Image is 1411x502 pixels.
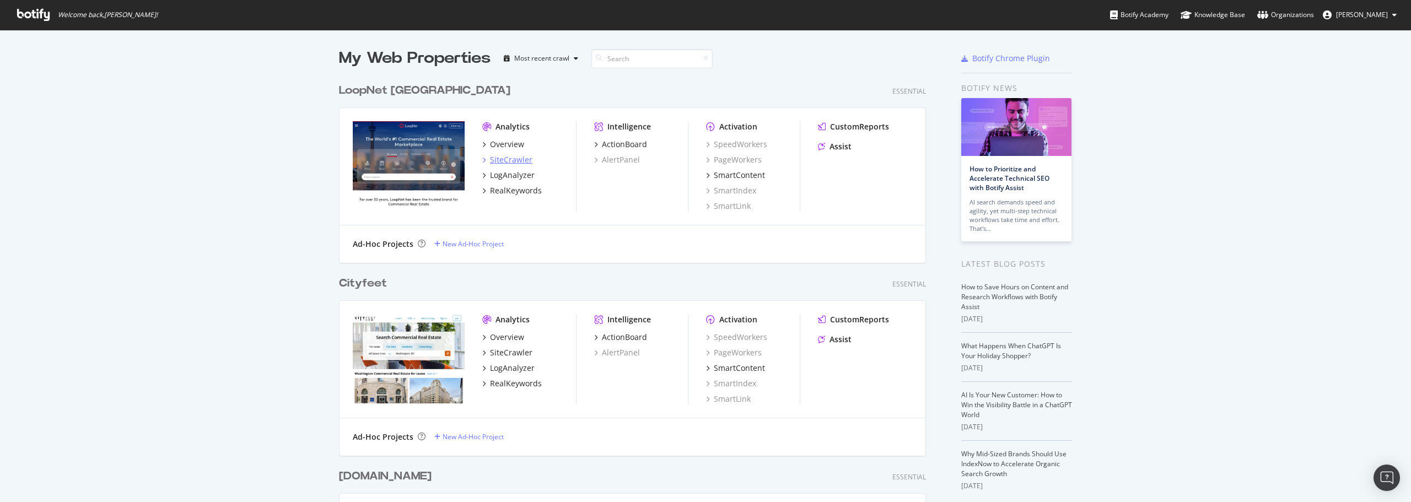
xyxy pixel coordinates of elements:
[1181,9,1245,20] div: Knowledge Base
[961,53,1050,64] a: Botify Chrome Plugin
[706,185,756,196] a: SmartIndex
[339,468,432,484] div: [DOMAIN_NAME]
[490,185,542,196] div: RealKeywords
[830,314,889,325] div: CustomReports
[961,481,1072,491] div: [DATE]
[490,347,532,358] div: SiteCrawler
[706,393,751,404] a: SmartLink
[339,83,510,99] div: LoopNet [GEOGRAPHIC_DATA]
[499,50,583,67] button: Most recent crawl
[892,472,926,482] div: Essential
[490,139,524,150] div: Overview
[339,83,515,99] a: LoopNet [GEOGRAPHIC_DATA]
[892,279,926,289] div: Essential
[706,363,765,374] a: SmartContent
[961,422,1072,432] div: [DATE]
[339,47,491,69] div: My Web Properties
[482,139,524,150] a: Overview
[961,341,1061,360] a: What Happens When ChatGPT Is Your Holiday Shopper?
[970,164,1049,192] a: How to Prioritize and Accelerate Technical SEO with Botify Assist
[961,363,1072,373] div: [DATE]
[972,53,1050,64] div: Botify Chrome Plugin
[58,10,158,19] span: Welcome back, [PERSON_NAME] !
[714,170,765,181] div: SmartContent
[706,378,756,389] a: SmartIndex
[961,314,1072,324] div: [DATE]
[490,363,535,374] div: LogAnalyzer
[594,154,640,165] a: AlertPanel
[961,390,1072,419] a: AI Is Your New Customer: How to Win the Visibility Battle in a ChatGPT World
[482,363,535,374] a: LogAnalyzer
[490,154,532,165] div: SiteCrawler
[830,121,889,132] div: CustomReports
[591,49,713,68] input: Search
[607,121,651,132] div: Intelligence
[719,314,757,325] div: Activation
[961,258,1072,270] div: Latest Blog Posts
[353,239,413,250] div: Ad-Hoc Projects
[719,121,757,132] div: Activation
[714,363,765,374] div: SmartContent
[353,121,465,210] img: Loopnet.ca
[892,87,926,96] div: Essential
[594,139,647,150] a: ActionBoard
[706,347,762,358] a: PageWorkers
[482,185,542,196] a: RealKeywords
[830,141,852,152] div: Assist
[706,201,751,212] a: SmartLink
[434,432,504,441] a: New Ad-Hoc Project
[434,239,504,249] a: New Ad-Hoc Project
[961,282,1068,311] a: How to Save Hours on Content and Research Workflows with Botify Assist
[818,141,852,152] a: Assist
[490,378,542,389] div: RealKeywords
[514,55,569,62] div: Most recent crawl
[443,239,504,249] div: New Ad-Hoc Project
[594,332,647,343] a: ActionBoard
[961,82,1072,94] div: Botify news
[706,154,762,165] a: PageWorkers
[482,347,532,358] a: SiteCrawler
[496,121,530,132] div: Analytics
[496,314,530,325] div: Analytics
[706,139,767,150] a: SpeedWorkers
[602,332,647,343] div: ActionBoard
[818,334,852,345] a: Assist
[1314,6,1405,24] button: [PERSON_NAME]
[443,432,504,441] div: New Ad-Hoc Project
[602,139,647,150] div: ActionBoard
[1110,9,1168,20] div: Botify Academy
[353,431,413,442] div: Ad-Hoc Projects
[961,449,1067,478] a: Why Mid-Sized Brands Should Use IndexNow to Accelerate Organic Search Growth
[339,276,391,292] a: Cityfeet
[1374,465,1400,491] div: Open Intercom Messenger
[482,154,532,165] a: SiteCrawler
[490,332,524,343] div: Overview
[353,314,465,403] img: cityfeet.com
[482,378,542,389] a: RealKeywords
[1257,9,1314,20] div: Organizations
[339,468,436,484] a: [DOMAIN_NAME]
[706,332,767,343] a: SpeedWorkers
[490,170,535,181] div: LogAnalyzer
[706,170,765,181] a: SmartContent
[961,98,1071,156] img: How to Prioritize and Accelerate Technical SEO with Botify Assist
[1336,10,1388,19] span: Phil Mastroianni
[970,198,1063,233] div: AI search demands speed and agility, yet multi-step technical workflows take time and effort. Tha...
[339,276,387,292] div: Cityfeet
[818,121,889,132] a: CustomReports
[830,334,852,345] div: Assist
[594,347,640,358] a: AlertPanel
[607,314,651,325] div: Intelligence
[482,170,535,181] a: LogAnalyzer
[482,332,524,343] a: Overview
[818,314,889,325] a: CustomReports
